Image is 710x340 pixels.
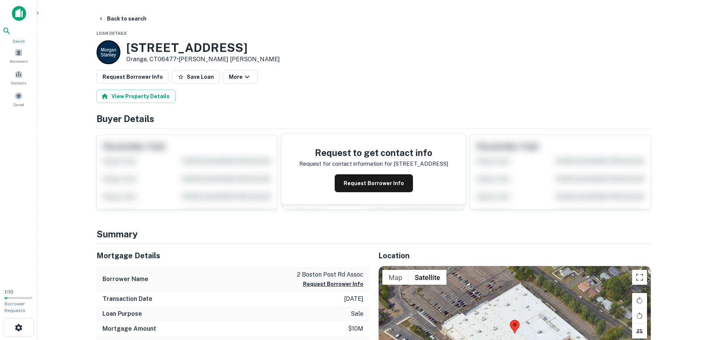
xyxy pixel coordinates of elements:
button: Show street map [382,270,408,285]
p: 2 boston post rd assoc [297,270,363,279]
button: Request Borrower Info [303,280,363,288]
span: Search [2,38,35,44]
img: capitalize-icon.png [12,6,26,21]
h4: Summary [97,227,651,241]
a: [PERSON_NAME] [PERSON_NAME] [179,56,280,63]
span: Saved [13,102,24,107]
button: View Property Details [97,90,176,103]
button: Request Borrower Info [335,174,413,192]
button: Show satellite imagery [408,270,446,285]
iframe: Chat Widget [673,280,710,316]
h6: Loan Purpose [102,309,142,318]
span: Borrower Requests [4,301,25,313]
button: Toggle fullscreen view [632,270,647,285]
h4: Buyer Details [97,112,651,125]
h5: Location [378,250,651,261]
h4: Request to get contact info [299,146,448,159]
button: More [223,70,258,84]
button: Back to search [95,12,149,25]
a: Contacts [2,67,35,87]
p: sale [351,309,363,318]
h3: [STREET_ADDRESS] [126,41,280,55]
span: Contacts [11,80,26,86]
h6: Borrower Name [102,275,148,284]
button: Save Loan [172,70,220,84]
button: Tilt map [632,324,647,339]
button: Request Borrower Info [97,70,169,84]
h6: Transaction Date [102,294,152,303]
p: [DATE] [344,294,363,303]
h5: Mortgage Details [97,250,369,261]
a: Saved [2,89,35,109]
p: $10m [348,324,363,333]
span: Loan Details [97,31,127,35]
button: Rotate map clockwise [632,293,647,308]
a: Search [2,26,35,44]
span: 1 / 10 [4,289,13,295]
p: Request for contact information for [299,159,392,168]
button: Rotate map counterclockwise [632,308,647,323]
h6: Mortgage Amount [102,324,156,333]
a: Borrowers [2,46,35,66]
p: Orange, CT06477 • [126,55,280,64]
span: Borrowers [10,58,28,64]
p: [STREET_ADDRESS] [394,159,448,168]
